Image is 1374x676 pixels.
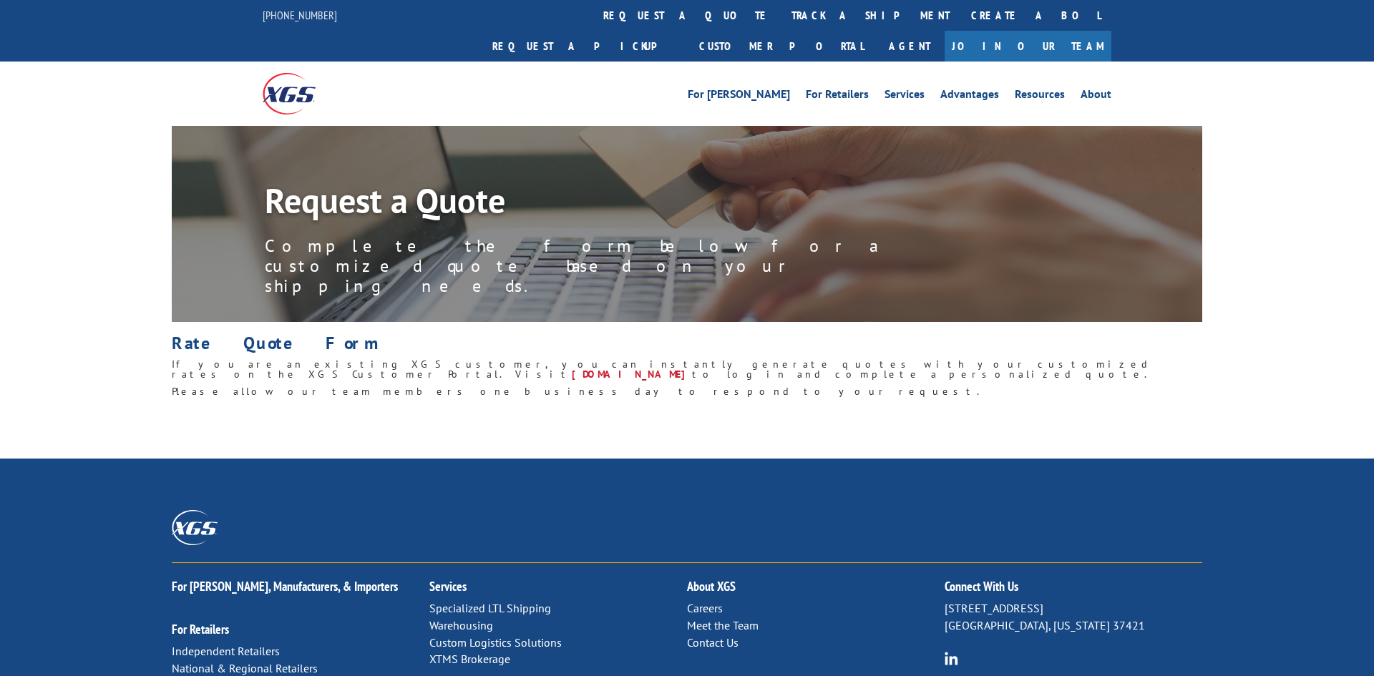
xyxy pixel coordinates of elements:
a: Advantages [940,89,999,104]
a: Join Our Team [945,31,1111,62]
a: Independent Retailers [172,644,280,658]
a: [DOMAIN_NAME] [572,368,692,381]
a: Customer Portal [688,31,874,62]
a: National & Regional Retailers [172,661,318,675]
a: For Retailers [806,89,869,104]
a: Custom Logistics Solutions [429,635,562,650]
a: Specialized LTL Shipping [429,601,551,615]
span: to log in and complete a personalized quote. [692,368,1151,381]
a: Warehousing [429,618,493,632]
img: XGS_Logos_ALL_2024_All_White [172,510,218,545]
a: Services [429,578,467,594]
a: Services [885,89,925,104]
a: About [1081,89,1111,104]
h2: Connect With Us [945,580,1202,600]
a: Request a pickup [482,31,688,62]
a: [PHONE_NUMBER] [263,8,337,22]
a: Careers [687,601,723,615]
p: Complete the form below for a customized quote based on your shipping needs. [265,236,909,296]
p: [STREET_ADDRESS] [GEOGRAPHIC_DATA], [US_STATE] 37421 [945,600,1202,635]
a: For [PERSON_NAME] [688,89,790,104]
a: Meet the Team [687,618,759,632]
img: group-6 [945,652,958,665]
a: For [PERSON_NAME], Manufacturers, & Importers [172,578,398,594]
a: About XGS [687,578,736,594]
a: For Retailers [172,621,229,637]
span: If you are an existing XGS customer, you can instantly generate quotes with your customized rates... [172,358,1152,381]
a: Contact Us [687,635,739,650]
h1: Rate Quote Form [172,335,1202,359]
h6: Please allow our team members one business day to respond to your request. [172,386,1202,403]
a: XTMS Brokerage [429,652,510,666]
a: Agent [874,31,945,62]
h1: Request a Quote [265,183,909,225]
a: Resources [1015,89,1065,104]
